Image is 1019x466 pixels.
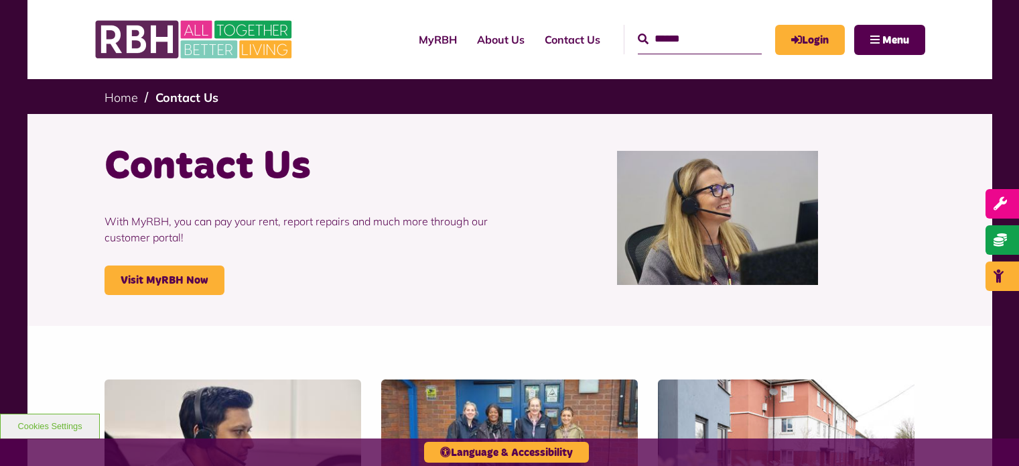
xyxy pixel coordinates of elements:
[617,151,818,285] img: Contact Centre February 2024 (1)
[409,21,467,58] a: MyRBH
[105,90,138,105] a: Home
[882,35,909,46] span: Menu
[424,442,589,463] button: Language & Accessibility
[155,90,218,105] a: Contact Us
[105,141,500,193] h1: Contact Us
[105,193,500,266] p: With MyRBH, you can pay your rent, report repairs and much more through our customer portal!
[94,13,295,66] img: RBH
[854,25,925,55] button: Navigation
[535,21,610,58] a: Contact Us
[775,25,845,55] a: MyRBH
[467,21,535,58] a: About Us
[105,266,224,295] a: Visit MyRBH Now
